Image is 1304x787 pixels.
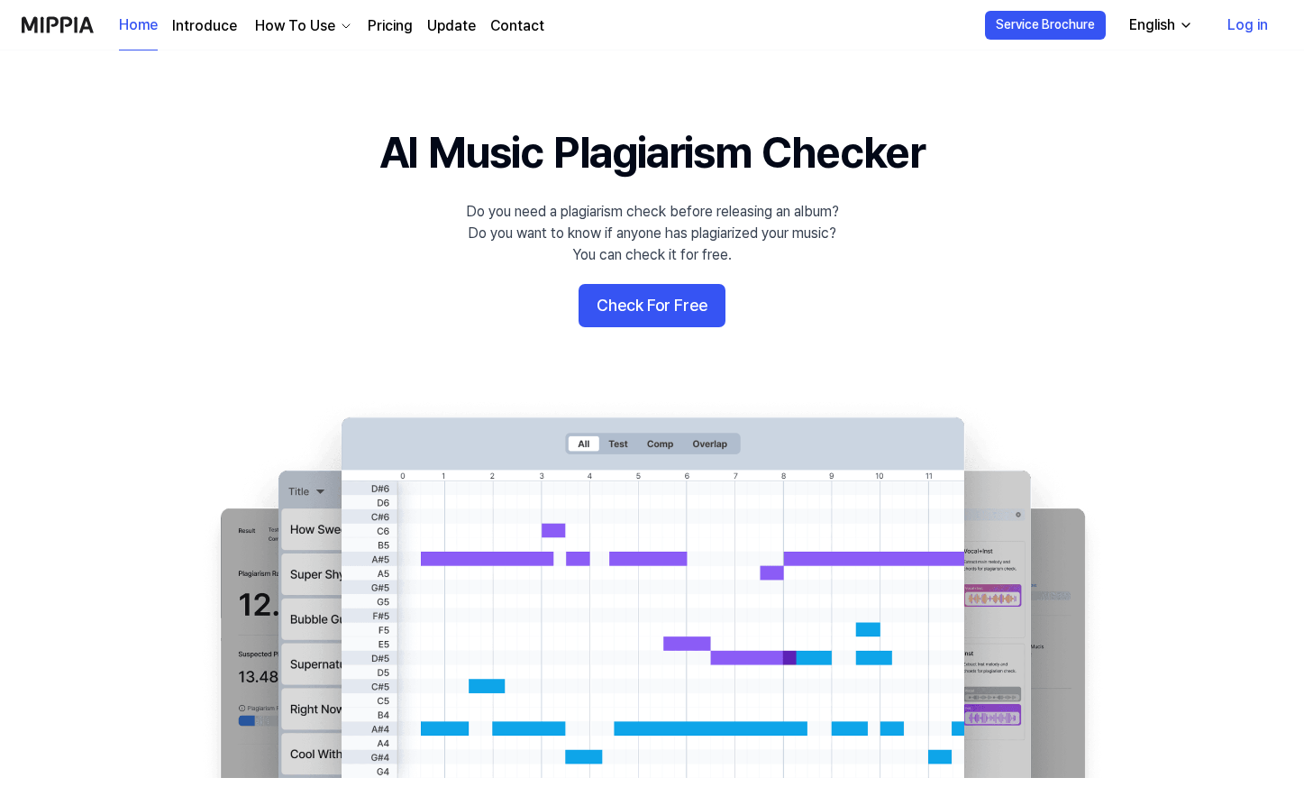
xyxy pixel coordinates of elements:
[368,15,413,37] a: Pricing
[579,284,725,327] button: Check For Free
[251,15,339,37] div: How To Use
[427,15,476,37] a: Update
[490,15,544,37] a: Contact
[172,15,237,37] a: Introduce
[1126,14,1179,36] div: English
[119,1,158,50] a: Home
[379,123,925,183] h1: AI Music Plagiarism Checker
[466,201,839,266] div: Do you need a plagiarism check before releasing an album? Do you want to know if anyone has plagi...
[985,11,1106,40] button: Service Brochure
[184,399,1121,778] img: main Image
[1115,7,1204,43] button: English
[251,15,353,37] button: How To Use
